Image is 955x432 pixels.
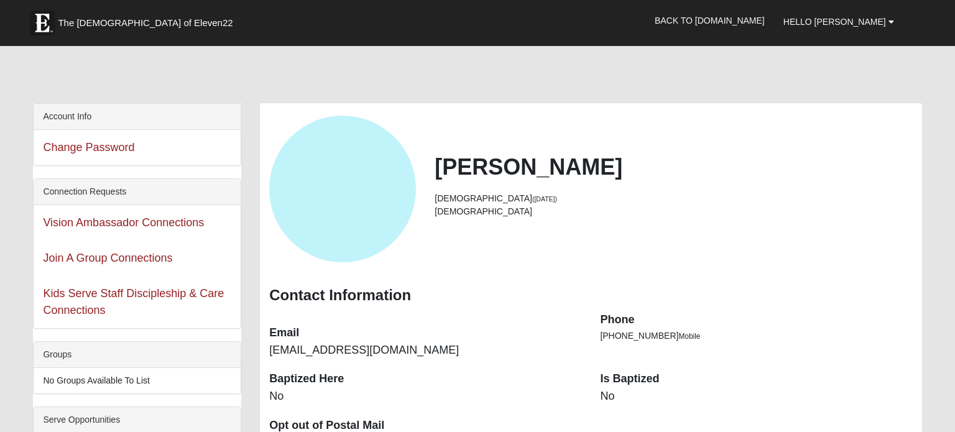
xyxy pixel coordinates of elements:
li: [DEMOGRAPHIC_DATA] [435,192,912,205]
dt: Baptized Here [269,371,581,387]
a: Kids Serve Staff Discipleship & Care Connections [43,287,224,316]
small: ([DATE]) [532,195,557,203]
span: Hello [PERSON_NAME] [783,17,886,27]
h3: Contact Information [269,287,912,305]
dt: Is Baptized [600,371,912,387]
div: Connection Requests [34,179,241,205]
h2: [PERSON_NAME] [435,154,912,180]
span: The [DEMOGRAPHIC_DATA] of Eleven22 [58,17,233,29]
li: [PHONE_NUMBER] [600,329,912,342]
a: Change Password [43,141,134,154]
a: The [DEMOGRAPHIC_DATA] of Eleven22 [24,4,272,35]
dt: Email [269,325,581,341]
a: View Fullsize Photo [269,182,416,195]
li: [DEMOGRAPHIC_DATA] [435,205,912,218]
div: Account Info [34,104,241,130]
span: Mobile [678,332,700,341]
li: No Groups Available To List [34,368,241,393]
dt: Phone [600,312,912,328]
a: Join A Group Connections [43,252,172,264]
div: Groups [34,342,241,368]
img: Eleven22 logo [30,11,55,35]
a: Hello [PERSON_NAME] [774,6,903,37]
a: Back to [DOMAIN_NAME] [645,5,774,36]
dd: No [269,388,581,405]
dd: No [600,388,912,405]
dd: [EMAIL_ADDRESS][DOMAIN_NAME] [269,342,581,359]
a: Vision Ambassador Connections [43,216,204,229]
